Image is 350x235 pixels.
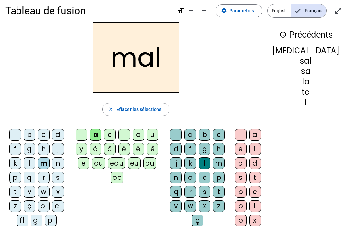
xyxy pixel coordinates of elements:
[24,172,35,183] div: q
[291,4,326,17] span: Français
[170,172,182,183] div: n
[24,200,35,212] div: ç
[235,157,247,169] div: o
[45,215,57,226] div: pl
[235,143,247,155] div: e
[38,129,50,141] div: c
[5,0,171,21] h1: Tableau de fusion
[38,143,50,155] div: h
[213,186,225,198] div: t
[118,129,130,141] div: i
[272,78,340,86] div: la
[9,143,21,155] div: f
[272,68,340,75] div: sa
[216,4,262,17] button: Paramètres
[9,172,21,183] div: p
[17,215,28,226] div: fl
[90,129,101,141] div: a
[170,143,182,155] div: d
[104,129,116,141] div: e
[235,215,247,226] div: p
[249,186,261,198] div: c
[213,172,225,183] div: p
[267,4,327,18] mat-button-toggle-group: Language selection
[249,143,261,155] div: i
[90,143,101,155] div: à
[170,186,182,198] div: q
[199,186,210,198] div: s
[111,172,123,183] div: oe
[184,143,196,155] div: f
[38,157,50,169] div: m
[76,143,87,155] div: y
[9,157,21,169] div: k
[199,172,210,183] div: é
[213,129,225,141] div: c
[9,186,21,198] div: t
[213,143,225,155] div: h
[93,22,179,93] h2: mal
[272,47,340,55] div: [MEDICAL_DATA]
[52,157,64,169] div: n
[249,215,261,226] div: x
[38,172,50,183] div: r
[143,157,156,169] div: ou
[108,106,114,112] mat-icon: close
[213,200,225,212] div: z
[24,129,35,141] div: b
[31,215,42,226] div: gl
[272,28,340,42] h3: Précédents
[9,200,21,212] div: z
[213,157,225,169] div: m
[147,143,158,155] div: ê
[268,4,291,17] span: English
[332,4,345,17] button: Entrer en plein écran
[199,143,210,155] div: g
[24,157,35,169] div: l
[334,7,342,15] mat-icon: open_in_full
[192,215,203,226] div: ç
[38,186,50,198] div: w
[24,186,35,198] div: v
[199,157,210,169] div: l
[184,186,196,198] div: r
[170,157,182,169] div: j
[249,129,261,141] div: a
[184,200,196,212] div: w
[52,129,64,141] div: d
[52,143,64,155] div: j
[133,143,144,155] div: é
[249,200,261,212] div: l
[133,129,144,141] div: o
[116,105,161,113] span: Effacer les sélections
[229,7,254,15] span: Paramètres
[128,157,141,169] div: eu
[184,4,197,17] button: Augmenter la taille de la police
[272,88,340,96] div: ta
[272,99,340,106] div: t
[279,31,286,39] mat-icon: history
[24,143,35,155] div: g
[249,172,261,183] div: t
[200,7,208,15] mat-icon: remove
[108,157,126,169] div: eau
[235,200,247,212] div: b
[52,200,64,212] div: cl
[38,200,50,212] div: bl
[235,172,247,183] div: s
[272,57,340,65] div: sal
[102,103,169,116] button: Effacer les sélections
[52,186,64,198] div: x
[118,143,130,155] div: è
[52,172,64,183] div: s
[235,186,247,198] div: p
[187,7,195,15] mat-icon: add
[184,172,196,183] div: o
[184,129,196,141] div: a
[199,129,210,141] div: b
[177,7,184,15] mat-icon: format_size
[221,8,227,14] mat-icon: settings
[170,200,182,212] div: v
[92,157,105,169] div: au
[184,157,196,169] div: k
